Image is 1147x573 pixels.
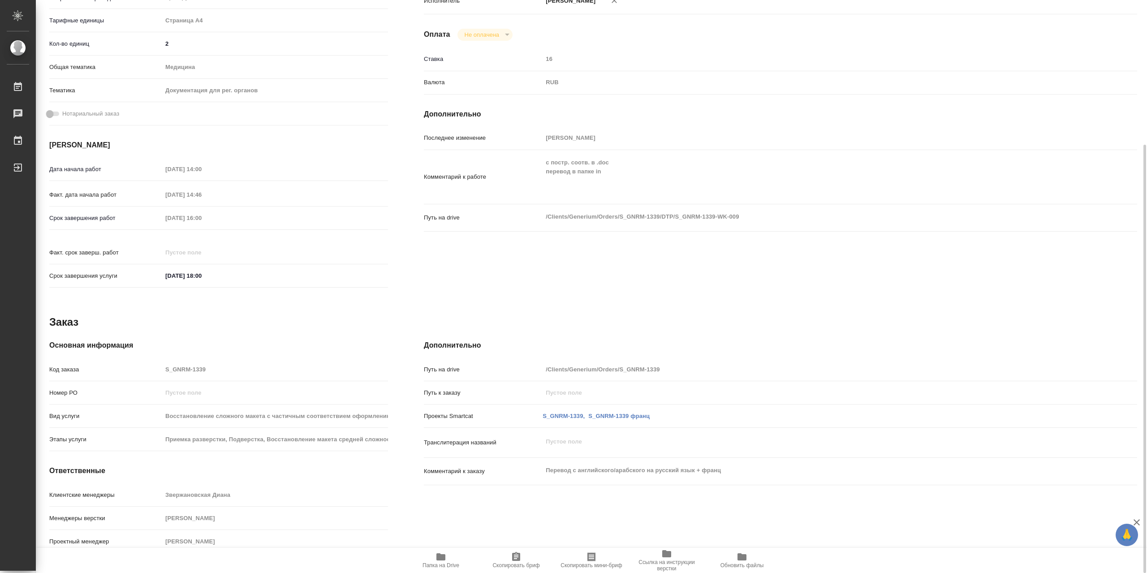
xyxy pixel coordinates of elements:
[423,562,459,569] span: Папка на Drive
[49,365,162,374] p: Код заказа
[162,269,241,282] input: ✎ Введи что-нибудь
[162,211,241,224] input: Пустое поле
[49,465,388,476] h4: Ответственные
[49,315,78,329] h2: Заказ
[588,413,650,419] a: S_GNRM-1339 франц
[49,39,162,48] p: Кол-во единиц
[424,109,1137,120] h4: Дополнительно
[49,491,162,500] p: Клиентские менеджеры
[424,365,543,374] p: Путь на drive
[162,83,388,98] div: Документация для рег. органов
[49,412,162,421] p: Вид услуги
[162,386,388,399] input: Пустое поле
[162,246,241,259] input: Пустое поле
[424,55,543,64] p: Ставка
[543,463,1078,478] textarea: Перевод с английского/арабского на русский язык + франц
[162,60,388,75] div: Медицина
[49,190,162,199] p: Факт. дата начала работ
[492,562,539,569] span: Скопировать бриф
[457,29,513,41] div: Не оплачена
[49,388,162,397] p: Номер РО
[561,562,622,569] span: Скопировать мини-бриф
[424,213,543,222] p: Путь на drive
[543,155,1078,197] textarea: с постр. соотв. в .doc перевод в папке in
[554,548,629,573] button: Скопировать мини-бриф
[162,535,388,548] input: Пустое поле
[629,548,704,573] button: Ссылка на инструкции верстки
[543,209,1078,224] textarea: /Clients/Generium/Orders/S_GNRM-1339/DTP/S_GNRM-1339-WK-009
[479,548,554,573] button: Скопировать бриф
[49,271,162,280] p: Срок завершения услуги
[543,386,1078,399] input: Пустое поле
[49,140,388,151] h4: [PERSON_NAME]
[162,488,388,501] input: Пустое поле
[424,340,1137,351] h4: Дополнительно
[49,63,162,72] p: Общая тематика
[704,548,780,573] button: Обновить файлы
[424,134,543,142] p: Последнее изменение
[162,37,388,50] input: ✎ Введи что-нибудь
[162,163,241,176] input: Пустое поле
[424,438,543,447] p: Транслитерация названий
[424,29,450,40] h4: Оплата
[462,31,502,39] button: Не оплачена
[49,435,162,444] p: Этапы услуги
[424,78,543,87] p: Валюта
[162,363,388,376] input: Пустое поле
[49,340,388,351] h4: Основная информация
[720,562,764,569] span: Обновить файлы
[424,172,543,181] p: Комментарий к работе
[162,433,388,446] input: Пустое поле
[49,514,162,523] p: Менеджеры верстки
[634,559,699,572] span: Ссылка на инструкции верстки
[543,75,1078,90] div: RUB
[49,214,162,223] p: Срок завершения работ
[49,165,162,174] p: Дата начала работ
[424,467,543,476] p: Комментарий к заказу
[543,52,1078,65] input: Пустое поле
[49,16,162,25] p: Тарифные единицы
[162,188,241,201] input: Пустое поле
[162,409,388,422] input: Пустое поле
[1116,524,1138,546] button: 🙏
[62,109,119,118] span: Нотариальный заказ
[49,537,162,546] p: Проектный менеджер
[49,86,162,95] p: Тематика
[49,248,162,257] p: Факт. срок заверш. работ
[162,13,388,28] div: Страница А4
[403,548,479,573] button: Папка на Drive
[1119,526,1134,544] span: 🙏
[543,131,1078,144] input: Пустое поле
[543,413,585,419] a: S_GNRM-1339,
[424,412,543,421] p: Проекты Smartcat
[162,512,388,525] input: Пустое поле
[424,388,543,397] p: Путь к заказу
[543,363,1078,376] input: Пустое поле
